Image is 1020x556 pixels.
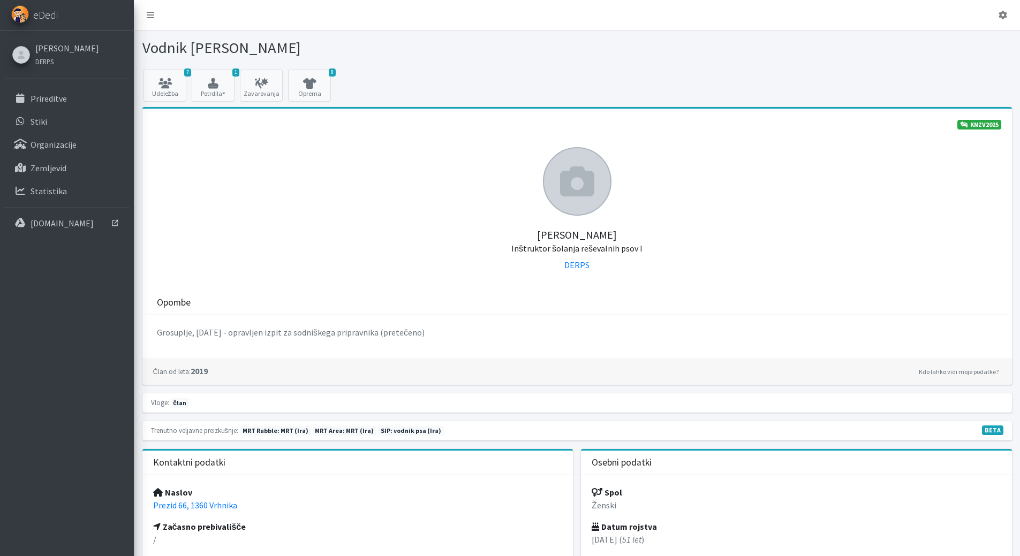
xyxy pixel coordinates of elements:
[142,39,573,57] h1: Vodnik [PERSON_NAME]
[151,398,169,407] small: Vloge:
[31,163,66,173] p: Zemljevid
[192,70,235,102] button: 1 Potrdila
[143,70,186,102] a: 7 Udeležba
[153,521,246,532] strong: Začasno prebivališče
[232,68,239,77] span: 1
[564,260,590,270] a: DERPS
[511,243,643,254] small: Inštruktor šolanja reševalnih psov I
[153,500,237,511] a: Prezid 66, 1360 Vrhnika
[31,93,67,104] p: Prireditve
[153,365,208,376] strong: 2019
[171,398,189,408] span: član
[957,120,1001,130] a: KNZV2025
[31,139,77,150] p: Organizacije
[240,70,283,102] a: Zavarovanja
[4,212,130,234] a: [DOMAIN_NAME]
[622,534,641,545] em: 51 let
[592,533,1001,546] p: [DATE] ( )
[4,157,130,179] a: Zemljevid
[153,487,192,498] strong: Naslov
[33,7,58,23] span: eDedi
[35,55,99,67] a: DERPS
[153,533,563,546] p: /
[4,134,130,155] a: Organizacije
[288,70,331,102] a: 8 Oprema
[157,326,997,339] p: Grosuplje, [DATE] - opravljen izpit za sodniškega pripravnika (pretečeno)
[4,88,130,109] a: Prireditve
[4,180,130,202] a: Statistika
[592,521,657,532] strong: Datum rojstva
[184,68,191,77] span: 7
[378,426,444,436] span: Naslednja preizkušnja: pomlad 2026
[157,297,191,308] h3: Opombe
[31,186,67,196] p: Statistika
[153,216,1001,254] h5: [PERSON_NAME]
[916,365,1001,378] a: Kdo lahko vidi moje podatke?
[153,367,191,376] small: Član od leta:
[4,111,130,132] a: Stiki
[151,426,238,435] small: Trenutno veljavne preizkušnje:
[153,457,225,468] h3: Kontaktni podatki
[11,5,29,23] img: eDedi
[31,116,47,127] p: Stiki
[31,218,94,229] p: [DOMAIN_NAME]
[35,57,54,66] small: DERPS
[240,426,311,436] span: Naslednja preizkušnja: jesen 2026
[592,457,652,468] h3: Osebni podatki
[982,425,1003,435] span: V fazi razvoja
[35,42,99,55] a: [PERSON_NAME]
[592,487,622,498] strong: Spol
[329,68,336,77] span: 8
[592,499,1001,512] p: Ženski
[313,426,377,436] span: Naslednja preizkušnja: pomlad 2026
